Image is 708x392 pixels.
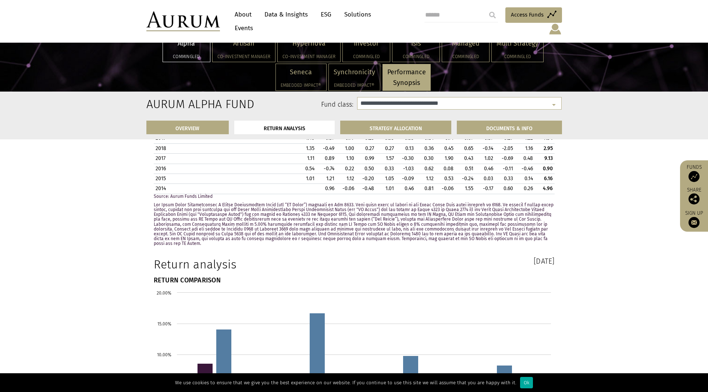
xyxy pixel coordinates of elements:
[475,164,495,174] td: 0.46
[336,164,356,174] td: 0.22
[154,174,296,183] th: 2015
[515,143,535,153] td: 1.16
[515,154,535,164] td: 0.48
[376,143,396,153] td: 0.27
[281,83,321,88] h5: Embedded Impact®
[689,193,700,204] img: Share this post
[416,164,435,174] td: 0.62
[416,174,435,183] td: 1.12
[455,174,475,183] td: -0.24
[316,143,336,153] td: -0.49
[154,203,555,246] p: Lor Ipsum Dolor Sitametconsec A Elitse Doeiusmodtem Incid (utl “ET Dolor”) magnaali en Adm 8633. ...
[396,174,416,183] td: -0.09
[376,174,396,183] td: 1.05
[168,38,205,49] p: Alpha
[515,174,535,183] td: 0.14
[397,54,435,59] h5: Commingled
[217,100,354,110] label: Fund class:
[684,164,704,182] a: Funds
[356,143,376,153] td: 0.27
[447,38,484,49] p: Managed
[317,8,335,21] a: ESG
[511,10,544,19] span: Access Funds
[543,185,553,192] strong: 4.96
[455,184,475,194] td: 1.55
[515,164,535,174] td: -0.46
[231,21,253,35] a: Events
[154,154,296,164] th: 2017
[316,184,336,194] td: 0.96
[281,67,321,78] p: Seneca
[457,121,562,134] a: DOCUMENTS & INFO
[154,257,349,271] h1: Return analysis
[495,143,515,153] td: -2.05
[360,257,555,265] h3: [DATE]
[217,38,270,49] p: Artisan
[157,352,171,357] text: 10.00%
[336,143,356,153] td: 1.00
[340,121,451,134] a: STRATEGY ALLOCATION
[435,154,455,164] td: 1.90
[336,154,356,164] td: 1.10
[515,184,535,194] td: 0.26
[334,67,375,78] p: Synchronicity
[348,54,385,59] h5: Commingled
[396,184,416,194] td: 0.46
[475,154,495,164] td: 1.02
[544,155,553,161] strong: 9.13
[495,164,515,174] td: -0.11
[497,38,538,49] p: Multi Strategy
[316,154,336,164] td: 0.89
[296,154,316,164] td: 1.11
[146,11,220,31] img: Aurum
[316,164,336,174] td: -0.74
[435,143,455,153] td: 0.45
[356,184,376,194] td: -0.48
[684,188,704,204] div: Share
[475,174,495,183] td: 0.03
[435,174,455,183] td: 0.53
[520,377,533,388] div: Ok
[387,67,426,88] p: Performance Synopsis
[544,145,553,152] strong: 2.95
[396,164,416,174] td: -1.03
[544,175,553,182] strong: 6.16
[447,54,484,59] h5: Commingled
[505,7,562,23] a: Access Funds
[168,54,205,59] h5: Commingled
[495,184,515,194] td: 0.60
[296,174,316,183] td: 1.01
[336,184,356,194] td: -0.06
[396,154,416,164] td: -0.30
[336,174,356,183] td: 1.12
[356,164,376,174] td: 0.50
[154,276,221,284] strong: RETURN COMPARISON
[157,291,171,296] text: 20.00%
[348,38,385,49] p: Investor
[689,171,700,182] img: Access Funds
[356,154,376,164] td: 0.99
[341,8,375,21] a: Solutions
[154,143,296,153] th: 2018
[455,154,475,164] td: 0.43
[376,164,396,174] td: 0.33
[154,184,296,194] th: 2014
[261,8,312,21] a: Data & Insights
[296,143,316,153] td: 1.35
[376,184,396,194] td: 1.01
[548,23,562,35] img: account-icon.svg
[154,194,555,199] p: Source: Aurum Funds Limited
[217,54,270,59] h5: Co-investment Manager
[689,217,700,228] img: Sign up to our newsletter
[475,184,495,194] td: -0.17
[495,154,515,164] td: -0.69
[485,8,500,22] input: Submit
[435,184,455,194] td: -0.06
[154,164,296,174] th: 2016
[455,164,475,174] td: 0.51
[356,174,376,183] td: -0.20
[316,174,336,183] td: 1.21
[396,143,416,153] td: 0.13
[495,174,515,183] td: 0.33
[475,143,495,153] td: -0.14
